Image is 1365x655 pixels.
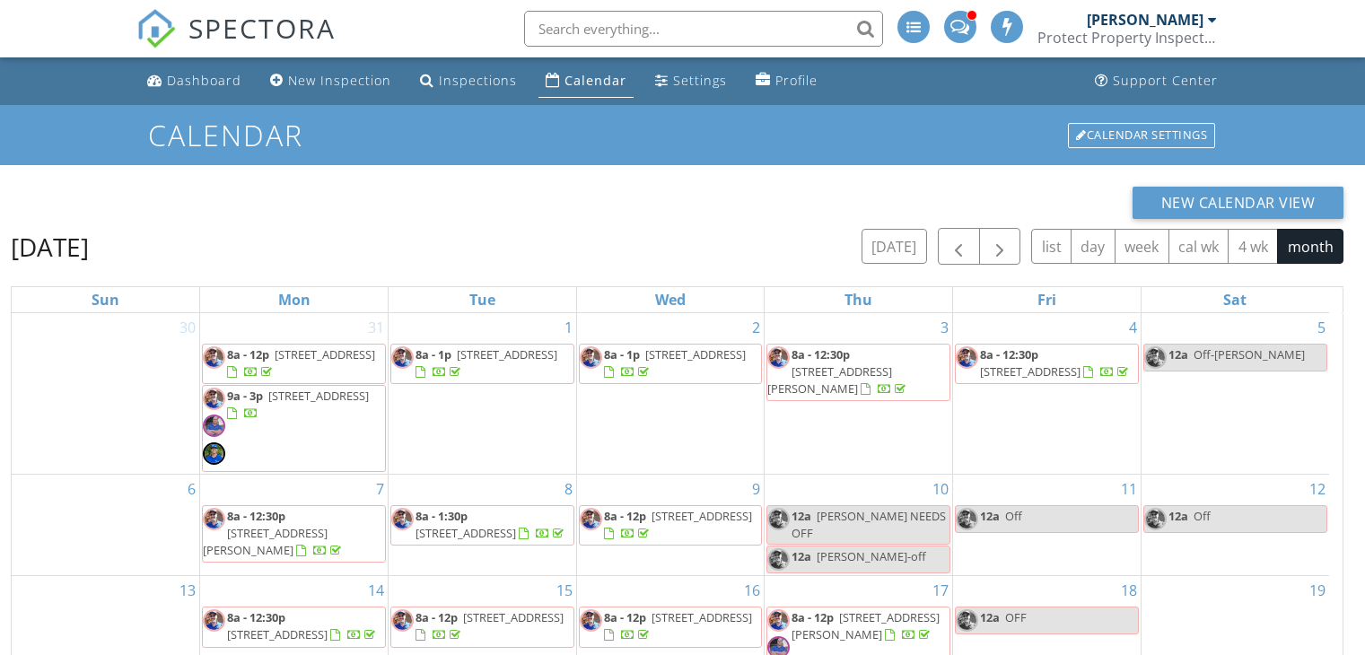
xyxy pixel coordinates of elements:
[176,576,199,605] a: Go to April 13, 2025
[937,313,952,342] a: Go to April 3, 2025
[817,548,926,564] span: [PERSON_NAME]-off
[1117,576,1141,605] a: Go to April 18, 2025
[1194,508,1211,524] span: Off
[792,508,811,524] span: 12a
[413,65,524,98] a: Inspections
[372,475,388,503] a: Go to April 7, 2025
[792,548,811,564] span: 12a
[956,346,978,369] img: 20250308_135733.jpg
[388,313,576,474] td: Go to April 1, 2025
[645,346,746,362] span: [STREET_ADDRESS]
[652,287,689,312] a: Wednesday
[980,508,1000,524] span: 12a
[227,609,379,642] a: 8a - 12:30p [STREET_ADDRESS]
[364,576,388,605] a: Go to April 14, 2025
[767,609,790,632] img: 20250308_135733.jpg
[416,346,451,362] span: 8a - 1p
[765,313,953,474] td: Go to April 3, 2025
[391,508,414,530] img: 20250308_135733.jpg
[604,346,640,362] span: 8a - 1p
[1115,229,1169,264] button: week
[561,313,576,342] a: Go to April 1, 2025
[979,228,1021,265] button: Next month
[748,475,764,503] a: Go to April 9, 2025
[140,65,249,98] a: Dashboard
[748,65,825,98] a: Profile
[136,9,176,48] img: The Best Home Inspection Software - Spectora
[1125,313,1141,342] a: Go to April 4, 2025
[553,576,576,605] a: Go to April 15, 2025
[203,346,225,369] img: 20250308_135733.jpg
[938,228,980,265] button: Previous month
[416,508,567,541] a: 8a - 1:30p [STREET_ADDRESS]
[1113,72,1218,89] div: Support Center
[673,72,727,89] div: Settings
[457,346,557,362] span: [STREET_ADDRESS]
[1168,229,1229,264] button: cal wk
[1037,29,1217,47] div: Protect Property Inspections
[364,313,388,342] a: Go to March 31, 2025
[1144,346,1167,369] img: 20250308_135733.jpg
[767,548,790,571] img: 20250308_135733.jpg
[203,508,225,530] img: 20250308_135733.jpg
[1144,508,1167,530] img: 20250308_135733.jpg
[765,474,953,575] td: Go to April 10, 2025
[188,9,336,47] span: SPECTORA
[11,229,89,265] h2: [DATE]
[766,344,950,402] a: 8a - 12:30p [STREET_ADDRESS][PERSON_NAME]
[416,609,458,625] span: 8a - 12p
[929,475,952,503] a: Go to April 10, 2025
[275,346,375,362] span: [STREET_ADDRESS]
[524,11,883,47] input: Search everything...
[1034,287,1060,312] a: Friday
[1277,229,1343,264] button: month
[604,609,752,642] a: 8a - 12p [STREET_ADDRESS]
[579,344,763,384] a: 8a - 1p [STREET_ADDRESS]
[792,346,850,362] span: 8a - 12:30p
[1068,123,1215,148] div: Calendar Settings
[767,346,790,369] img: 20250308_135733.jpg
[767,346,909,397] a: 8a - 12:30p [STREET_ADDRESS][PERSON_NAME]
[227,388,263,404] span: 9a - 3p
[980,346,1038,362] span: 8a - 12:30p
[1306,475,1329,503] a: Go to April 12, 2025
[1168,508,1188,524] span: 12a
[203,442,225,465] img: inspectordillon_.jpg
[1088,65,1225,98] a: Support Center
[561,475,576,503] a: Go to April 8, 2025
[841,287,876,312] a: Thursday
[1168,346,1188,362] span: 12a
[203,415,225,437] img: 20250324_184036.jpg
[391,346,414,369] img: 20250308_135733.jpg
[176,313,199,342] a: Go to March 30, 2025
[580,508,602,530] img: 20250308_135733.jpg
[1071,229,1116,264] button: day
[390,505,574,546] a: 8a - 1:30p [STREET_ADDRESS]
[579,505,763,546] a: 8a - 12p [STREET_ADDRESS]
[12,313,200,474] td: Go to March 30, 2025
[748,313,764,342] a: Go to April 2, 2025
[652,609,752,625] span: [STREET_ADDRESS]
[792,508,946,541] span: [PERSON_NAME] NEEDS OFF
[1031,229,1072,264] button: list
[775,72,818,89] div: Profile
[263,65,398,98] a: New Inspection
[980,346,1132,380] a: 8a - 12:30p [STREET_ADDRESS]
[1005,508,1022,524] span: Off
[416,525,516,541] span: [STREET_ADDRESS]
[288,72,391,89] div: New Inspection
[202,344,386,384] a: 8a - 12p [STREET_ADDRESS]
[388,474,576,575] td: Go to April 8, 2025
[648,65,734,98] a: Settings
[203,388,225,410] img: 20250308_135733.jpg
[929,576,952,605] a: Go to April 17, 2025
[12,474,200,575] td: Go to April 6, 2025
[227,388,369,421] a: 9a - 3p [STREET_ADDRESS]
[953,313,1142,474] td: Go to April 4, 2025
[580,346,602,369] img: 20250308_135733.jpg
[538,65,634,98] a: Calendar
[416,609,564,642] a: 8a - 12p [STREET_ADDRESS]
[1314,313,1329,342] a: Go to April 5, 2025
[740,576,764,605] a: Go to April 16, 2025
[203,508,345,558] a: 8a - 12:30p [STREET_ADDRESS][PERSON_NAME]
